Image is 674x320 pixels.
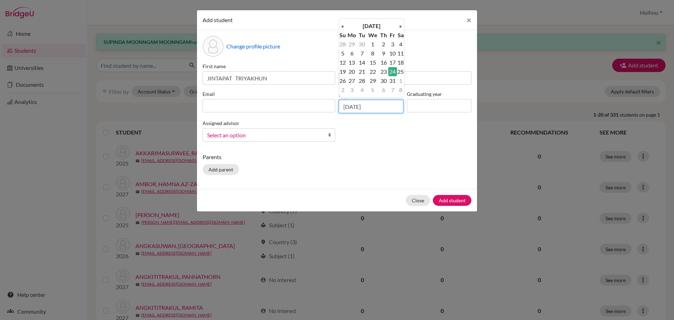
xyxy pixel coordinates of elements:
td: 30 [379,76,388,85]
td: 31 [388,76,397,85]
td: 12 [339,58,346,67]
td: 9 [379,49,388,58]
th: Tu [358,31,366,40]
input: dd/mm/yyyy [339,100,403,113]
td: 20 [346,67,358,76]
td: 7 [358,49,366,58]
td: 8 [366,49,379,58]
td: 2 [339,85,346,94]
label: First name [203,63,335,70]
td: 11 [397,49,404,58]
th: « [339,21,346,31]
td: 3 [388,40,397,49]
td: 16 [379,58,388,67]
label: Assigned advisor [203,119,239,127]
td: 3 [346,85,358,94]
td: 15 [366,58,379,67]
td: 29 [366,76,379,85]
th: Su [339,31,346,40]
span: Add student [203,17,233,23]
th: Mo [346,31,358,40]
button: Add parent [203,164,239,175]
th: [DATE] [346,21,397,31]
th: » [397,21,404,31]
td: 25 [397,67,404,76]
td: 6 [379,85,388,94]
th: Fr [388,31,397,40]
td: 14 [358,58,366,67]
td: 4 [397,40,404,49]
td: 5 [366,85,379,94]
td: 18 [397,58,404,67]
p: Parents [203,153,471,161]
td: 21 [358,67,366,76]
span: × [467,15,471,25]
td: 19 [339,67,346,76]
span: Select an option [207,131,322,140]
label: Surname [339,63,471,70]
td: 22 [366,67,379,76]
th: We [366,31,379,40]
td: 5 [339,49,346,58]
td: 4 [358,85,366,94]
td: 28 [358,76,366,85]
label: Email [203,90,335,98]
td: 26 [339,76,346,85]
td: 17 [388,58,397,67]
th: Th [379,31,388,40]
td: 27 [346,76,358,85]
th: Sa [397,31,404,40]
td: 24 [388,67,397,76]
button: Add student [433,195,471,206]
td: 6 [346,49,358,58]
td: 2 [379,40,388,49]
td: 10 [388,49,397,58]
td: 8 [397,85,404,94]
button: Close [461,10,477,30]
td: 1 [366,40,379,49]
button: Close [406,195,430,206]
td: 1 [397,76,404,85]
td: 7 [388,85,397,94]
td: 29 [346,40,358,49]
td: 13 [346,58,358,67]
td: 30 [358,40,366,49]
td: 23 [379,67,388,76]
label: Graduating year [407,90,471,98]
div: Profile picture [203,36,224,57]
td: 28 [339,40,346,49]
